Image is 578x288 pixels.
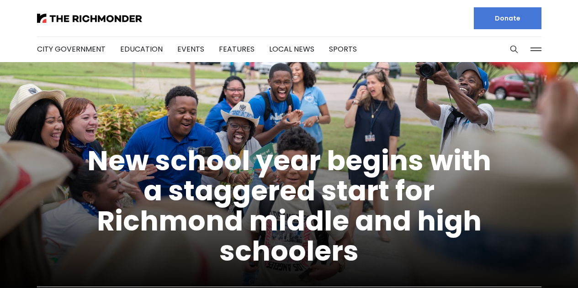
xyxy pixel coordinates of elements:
a: City Government [37,44,106,54]
a: Local News [269,44,314,54]
button: Search this site [507,42,521,56]
a: Education [120,44,163,54]
a: New school year begins with a staggered start for Richmond middle and high schoolers [87,141,491,270]
img: The Richmonder [37,14,142,23]
a: Sports [329,44,357,54]
a: Donate [474,7,541,29]
iframe: portal-trigger [501,243,578,288]
a: Features [219,44,255,54]
a: Events [177,44,204,54]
